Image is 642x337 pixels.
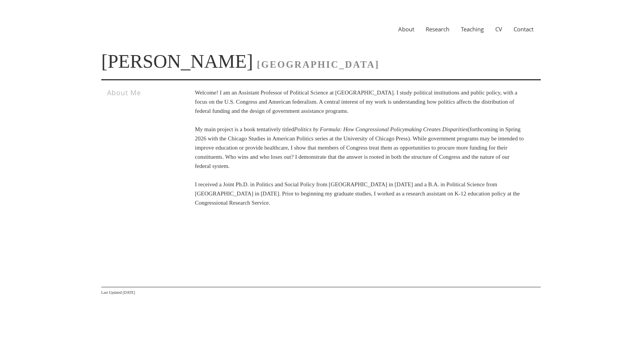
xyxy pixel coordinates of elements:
[392,25,420,33] a: About
[101,290,135,295] span: Last Updated [DATE]
[257,59,379,70] span: [GEOGRAPHIC_DATA]
[195,88,525,207] p: Welcome! I am an Assistant Professor of Political Science at [GEOGRAPHIC_DATA]. I study political...
[101,50,253,72] a: [PERSON_NAME]
[490,25,508,33] a: CV
[107,88,173,97] h3: About Me
[455,25,490,33] a: Teaching
[508,25,539,33] a: Contact
[420,25,455,33] a: Research
[294,126,468,132] i: Politics by Formula: How Congressional Policymaking Creates Disparities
